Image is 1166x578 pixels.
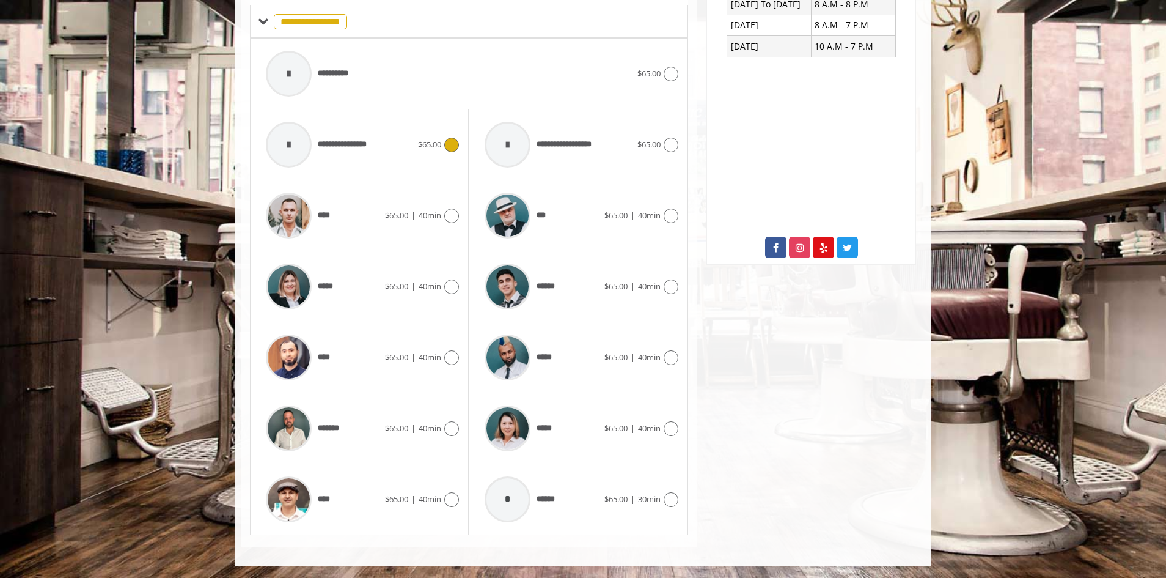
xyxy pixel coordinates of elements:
[727,15,812,35] td: [DATE]
[419,423,441,434] span: 40min
[631,210,635,221] span: |
[638,423,661,434] span: 40min
[637,139,661,150] span: $65.00
[631,423,635,434] span: |
[419,210,441,221] span: 40min
[638,210,661,221] span: 40min
[418,139,441,150] span: $65.00
[727,36,812,57] td: [DATE]
[638,352,661,363] span: 40min
[411,281,416,292] span: |
[604,423,628,434] span: $65.00
[385,281,408,292] span: $65.00
[411,494,416,505] span: |
[411,210,416,221] span: |
[637,68,661,79] span: $65.00
[385,494,408,505] span: $65.00
[811,15,895,35] td: 8 A.M - 7 P.M
[604,281,628,292] span: $65.00
[604,494,628,505] span: $65.00
[411,352,416,363] span: |
[604,210,628,221] span: $65.00
[604,352,628,363] span: $65.00
[411,423,416,434] span: |
[419,494,441,505] span: 40min
[811,36,895,57] td: 10 A.M - 7 P.M
[638,494,661,505] span: 30min
[631,281,635,292] span: |
[385,423,408,434] span: $65.00
[385,352,408,363] span: $65.00
[419,352,441,363] span: 40min
[631,352,635,363] span: |
[631,494,635,505] span: |
[419,281,441,292] span: 40min
[638,281,661,292] span: 40min
[385,210,408,221] span: $65.00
